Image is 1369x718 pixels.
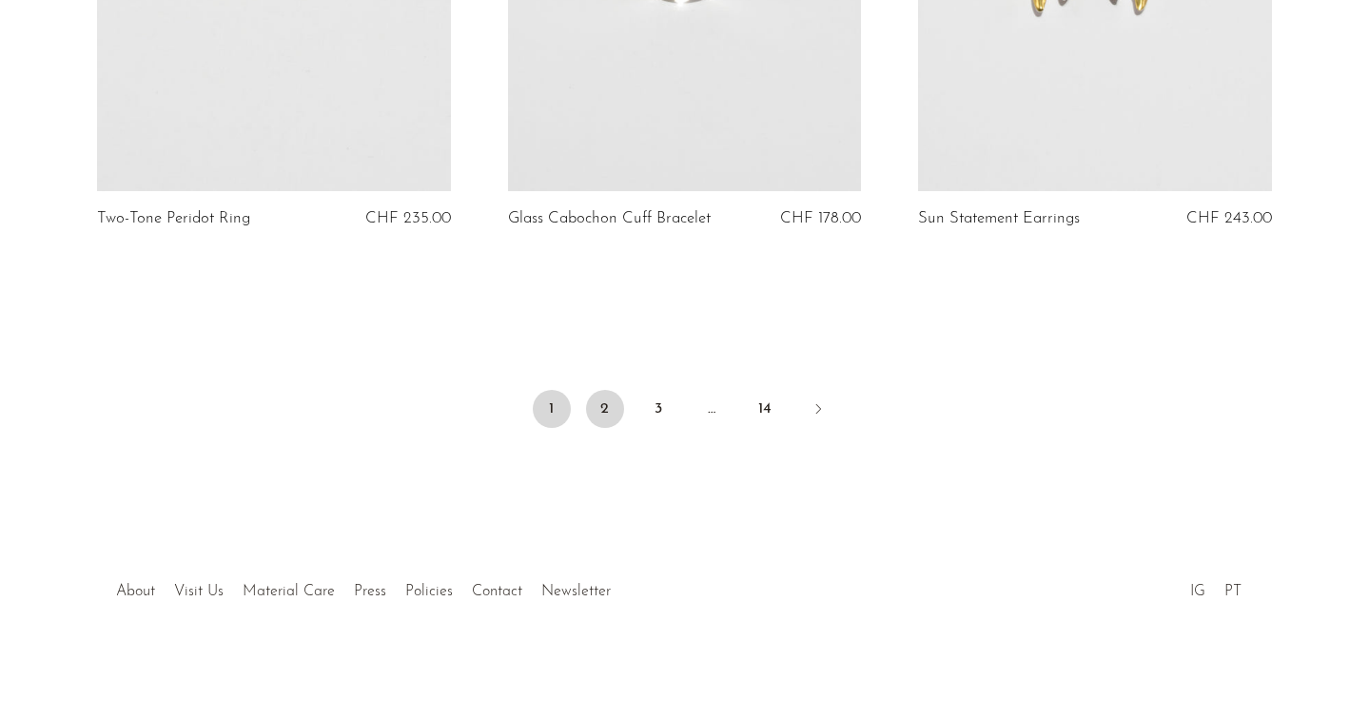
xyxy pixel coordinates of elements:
a: About [116,584,155,599]
a: Policies [405,584,453,599]
a: Glass Cabochon Cuff Bracelet [508,210,711,227]
ul: Social Medias [1181,569,1251,605]
a: 2 [586,390,624,428]
a: Sun Statement Earrings [918,210,1080,227]
ul: Quick links [107,569,620,605]
span: CHF 178.00 [780,210,861,226]
a: Next [799,390,837,432]
a: 14 [746,390,784,428]
a: IG [1190,584,1205,599]
a: Press [354,584,386,599]
a: Visit Us [174,584,224,599]
a: 3 [639,390,677,428]
a: PT [1224,584,1242,599]
a: Material Care [243,584,335,599]
span: CHF 235.00 [365,210,451,226]
span: … [693,390,731,428]
a: Contact [472,584,522,599]
span: CHF 243.00 [1186,210,1272,226]
span: 1 [533,390,571,428]
a: Two-Tone Peridot Ring [97,210,250,227]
